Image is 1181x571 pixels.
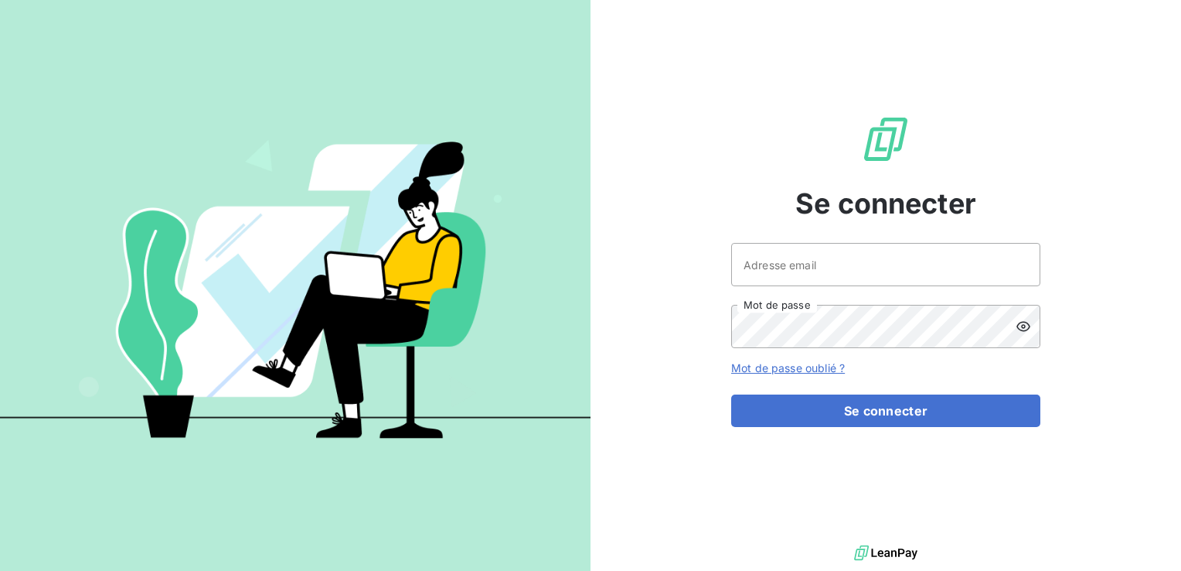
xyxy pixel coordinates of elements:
[731,243,1040,286] input: placeholder
[731,361,845,374] a: Mot de passe oublié ?
[854,542,917,565] img: logo
[795,183,976,224] span: Se connecter
[731,395,1040,427] button: Se connecter
[861,115,910,164] img: Logo LeanPay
